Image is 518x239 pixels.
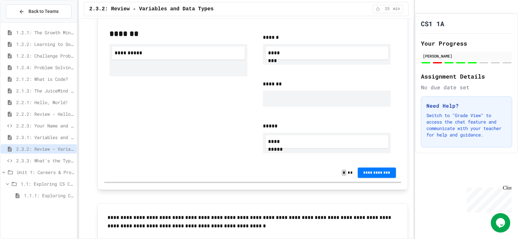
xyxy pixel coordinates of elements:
[426,102,507,110] h3: Need Help?
[21,180,74,187] span: 1.1: Exploring CS Careers
[421,72,512,81] h2: Assignment Details
[16,111,74,117] span: 2.2.2: Review - Hello, World!
[16,157,74,164] span: 2.3.3: What's the Type?
[28,8,59,15] span: Back to Teams
[491,213,512,233] iframe: chat widget
[16,99,74,106] span: 2.2.1: Hello, World!
[16,146,74,152] span: 2.3.2: Review - Variables and Data Types
[3,3,45,41] div: Chat with us now!Close
[24,192,74,199] span: 1.1.1: Exploring CS Careers
[17,169,74,176] span: Unit 1: Careers & Professionalism
[16,122,74,129] span: 2.2.3: Your Name and Favorite Movie
[6,5,72,18] button: Back to Teams
[16,64,74,71] span: 1.2.4: Problem Solving Practice
[426,112,507,138] p: Switch to "Grade View" to access the chat feature and communicate with your teacher for help and ...
[16,134,74,141] span: 2.3.1: Variables and Data Types
[16,29,74,36] span: 1.2.1: The Growth Mindset
[382,6,392,12] span: 15
[393,6,400,12] span: min
[421,19,444,28] h1: CS1 1A
[421,83,512,91] div: No due date set
[16,52,74,59] span: 1.2.3: Challenge Problem - The Bridge
[423,53,510,59] div: [PERSON_NAME]
[464,185,512,212] iframe: chat widget
[16,41,74,48] span: 1.2.2: Learning to Solve Hard Problems
[421,39,512,48] h2: Your Progress
[16,76,74,82] span: 2.1.2: What is Code?
[16,87,74,94] span: 2.1.3: The JuiceMind IDE
[89,5,214,13] span: 2.3.2: Review - Variables and Data Types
